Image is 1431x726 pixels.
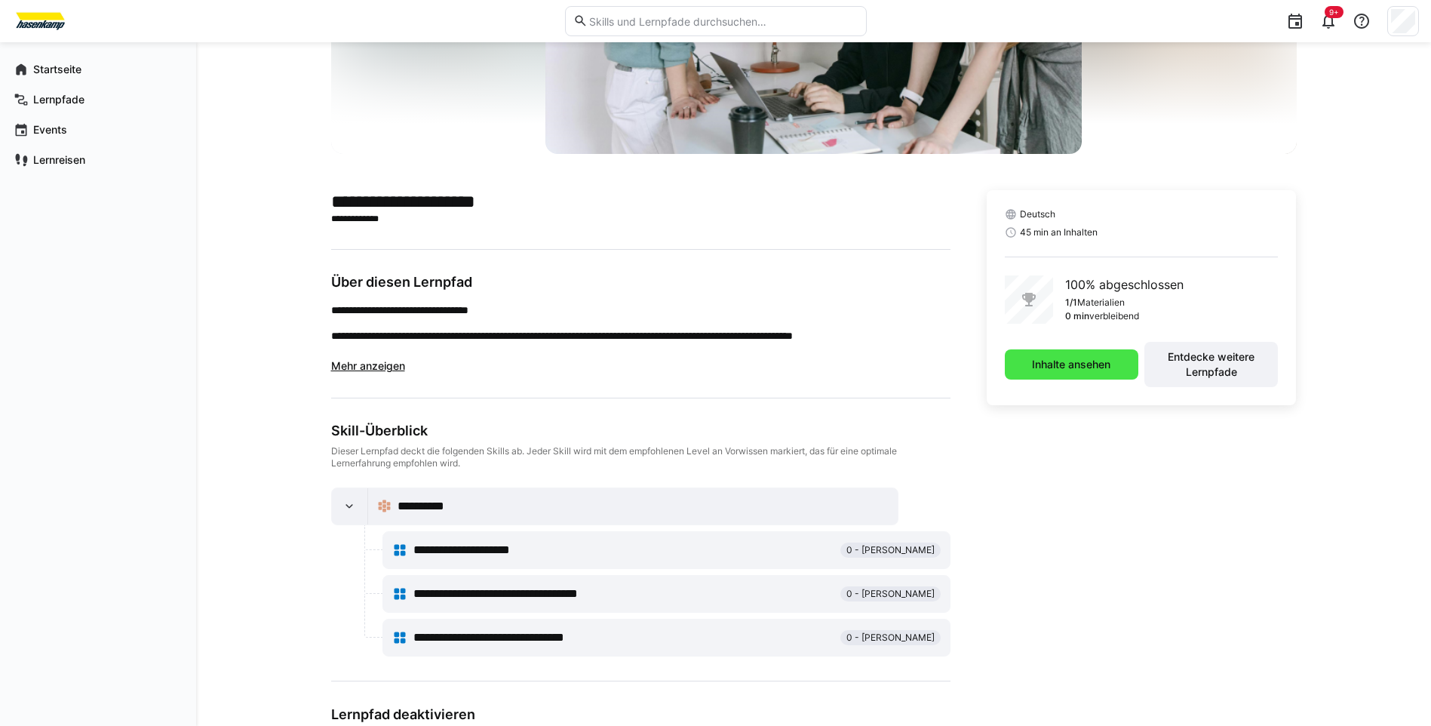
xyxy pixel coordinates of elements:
[1152,349,1270,380] span: Entdecke weitere Lernpfade
[1329,8,1339,17] span: 9+
[1144,342,1278,387] button: Entdecke weitere Lernpfade
[846,632,935,644] span: 0 - [PERSON_NAME]
[331,445,950,469] div: Dieser Lernpfad deckt die folgenden Skills ab. Jeder Skill wird mit dem empfohlenen Level an Vorw...
[1020,226,1098,238] span: 45 min an Inhalten
[1065,275,1184,294] p: 100% abgeschlossen
[1065,310,1089,322] p: 0 min
[1030,357,1113,372] span: Inhalte ansehen
[588,14,858,28] input: Skills und Lernpfade durchsuchen…
[331,423,950,439] div: Skill-Überblick
[331,274,950,291] h3: Über diesen Lernpfad
[1089,310,1139,322] p: verbleibend
[331,359,405,372] span: Mehr anzeigen
[1020,208,1055,220] span: Deutsch
[331,706,950,723] h3: Lernpfad deaktivieren
[1077,297,1125,309] p: Materialien
[1065,297,1077,309] p: 1/1
[1005,349,1138,380] button: Inhalte ansehen
[846,544,935,556] span: 0 - [PERSON_NAME]
[846,588,935,600] span: 0 - [PERSON_NAME]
